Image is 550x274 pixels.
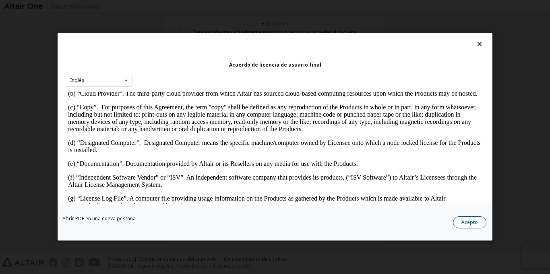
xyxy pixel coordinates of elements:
[3,103,417,118] p: (g) “License Log File”. A computer file providing usage information on the Products as gathered b...
[3,48,417,62] p: (d) “Designated Computer”. Designated Computer means the specific machine/computer owned by Licen...
[70,77,85,84] font: Inglés
[62,215,136,222] font: Abrir PDF en una nueva pestaña
[461,219,478,226] font: Acepto
[3,69,417,76] p: (e) “Documentation”. Documentation provided by Altair or its Resellers on any media for use with ...
[453,217,486,229] button: Acepto
[229,61,321,68] font: Acuerdo de licencia de usuario final
[62,217,136,222] a: Abrir PDF en una nueva pestaña
[3,12,417,41] p: (c) “Copy”. For purposes of this Agreement, the term "copy" shall be defined as any reproduction ...
[3,82,417,97] p: (f) “Independent Software Vendor” or “ISV”. An independent software company that provides its pro...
